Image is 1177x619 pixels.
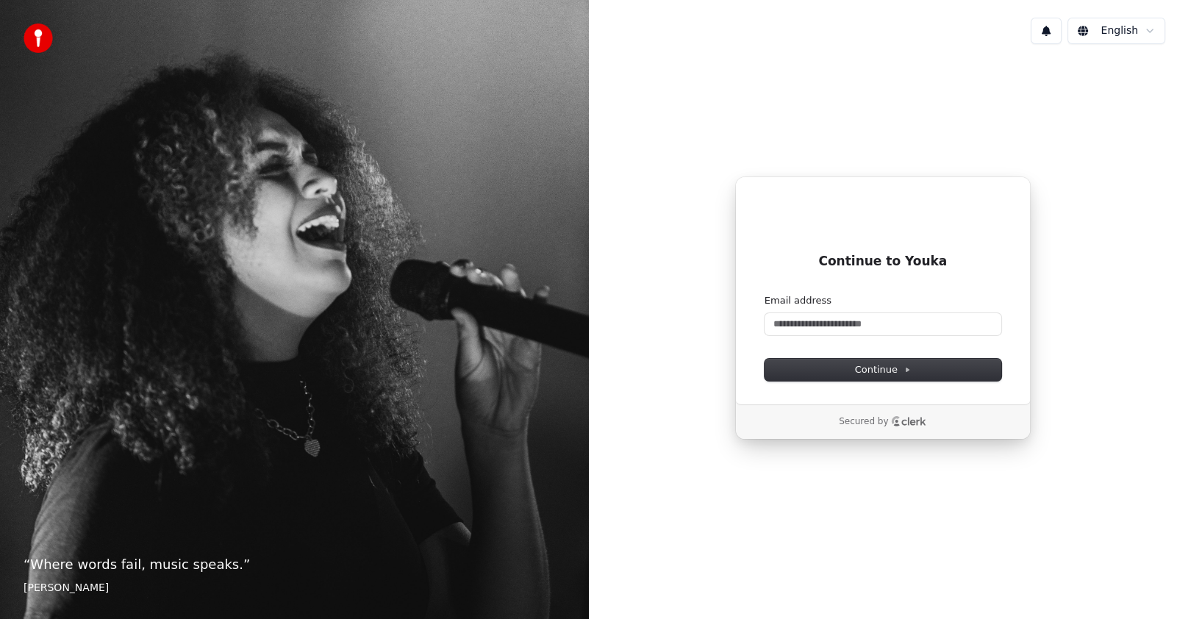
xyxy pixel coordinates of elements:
[765,253,1001,271] h1: Continue to Youka
[855,363,911,376] span: Continue
[765,359,1001,381] button: Continue
[891,416,926,426] a: Clerk logo
[765,294,831,307] label: Email address
[24,24,53,53] img: youka
[839,416,888,428] p: Secured by
[24,581,565,595] footer: [PERSON_NAME]
[24,554,565,575] p: “ Where words fail, music speaks. ”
